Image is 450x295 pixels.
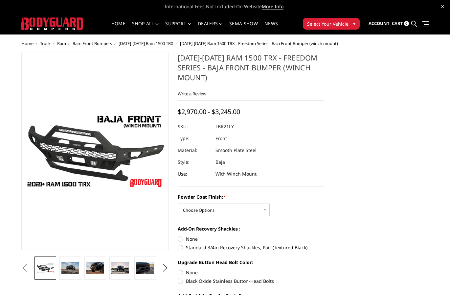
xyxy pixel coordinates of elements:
[20,263,30,273] button: Previous
[369,20,390,26] span: Account
[61,262,79,274] img: 2021-2024 Ram 1500 TRX - Freedom Series - Baja Front Bumper (winch mount)
[178,278,325,284] label: Black Oxide Stainless Button-Head Bolts
[178,133,211,144] dt: Type:
[86,262,104,274] img: 2021-2024 Ram 1500 TRX - Freedom Series - Baja Front Bumper (winch mount)
[262,3,283,10] a: More Info
[178,53,325,87] h1: [DATE]-[DATE] Ram 1500 TRX - Freedom Series - Baja Front Bumper (winch mount)
[229,21,258,34] a: SEMA Show
[198,21,223,34] a: Dealers
[178,193,325,200] label: Powder Coat Finish:
[178,235,325,242] label: None
[160,263,170,273] button: Next
[111,262,129,274] img: 2021-2024 Ram 1500 TRX - Freedom Series - Baja Front Bumper (winch mount)
[165,21,191,34] a: Support
[21,17,84,30] img: BODYGUARD BUMPERS
[40,40,51,46] a: Truck
[215,121,234,133] dd: LBR21LY
[119,40,173,46] a: [DATE]-[DATE] Ram 1500 TRX
[178,91,206,97] a: Write a Review
[215,168,257,180] dd: With Winch Mount
[178,168,211,180] dt: Use:
[264,21,278,34] a: News
[307,20,349,27] span: Select Your Vehicle
[353,20,355,27] span: ▾
[178,269,325,276] label: None
[180,40,338,46] span: [DATE]-[DATE] Ram 1500 TRX - Freedom Series - Baja Front Bumper (winch mount)
[21,53,169,250] a: 2021-2024 Ram 1500 TRX - Freedom Series - Baja Front Bumper (winch mount)
[132,21,159,34] a: shop all
[21,40,34,46] a: Home
[178,225,325,232] label: Add-On Recovery Shackles :
[215,133,227,144] dd: Front
[404,21,409,26] span: 0
[303,18,360,30] button: Select Your Vehicle
[392,15,409,33] a: Cart 0
[73,40,112,46] a: Ram Front Bumpers
[111,21,125,34] a: Home
[417,263,450,295] iframe: Chat Widget
[178,156,211,168] dt: Style:
[136,262,154,274] img: 2021-2024 Ram 1500 TRX - Freedom Series - Baja Front Bumper (winch mount)
[215,144,257,156] dd: Smooth Plate Steel
[178,144,211,156] dt: Material:
[178,107,240,116] span: $2,970.00 - $3,245.00
[178,244,325,251] label: Standard 3/4in Recovery Shackles, Pair (Textured Black)
[178,121,211,133] dt: SKU:
[392,20,403,26] span: Cart
[369,15,390,33] a: Account
[215,156,225,168] dd: Baja
[178,259,325,266] label: Upgrade Button Head Bolt Color:
[57,40,66,46] a: Ram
